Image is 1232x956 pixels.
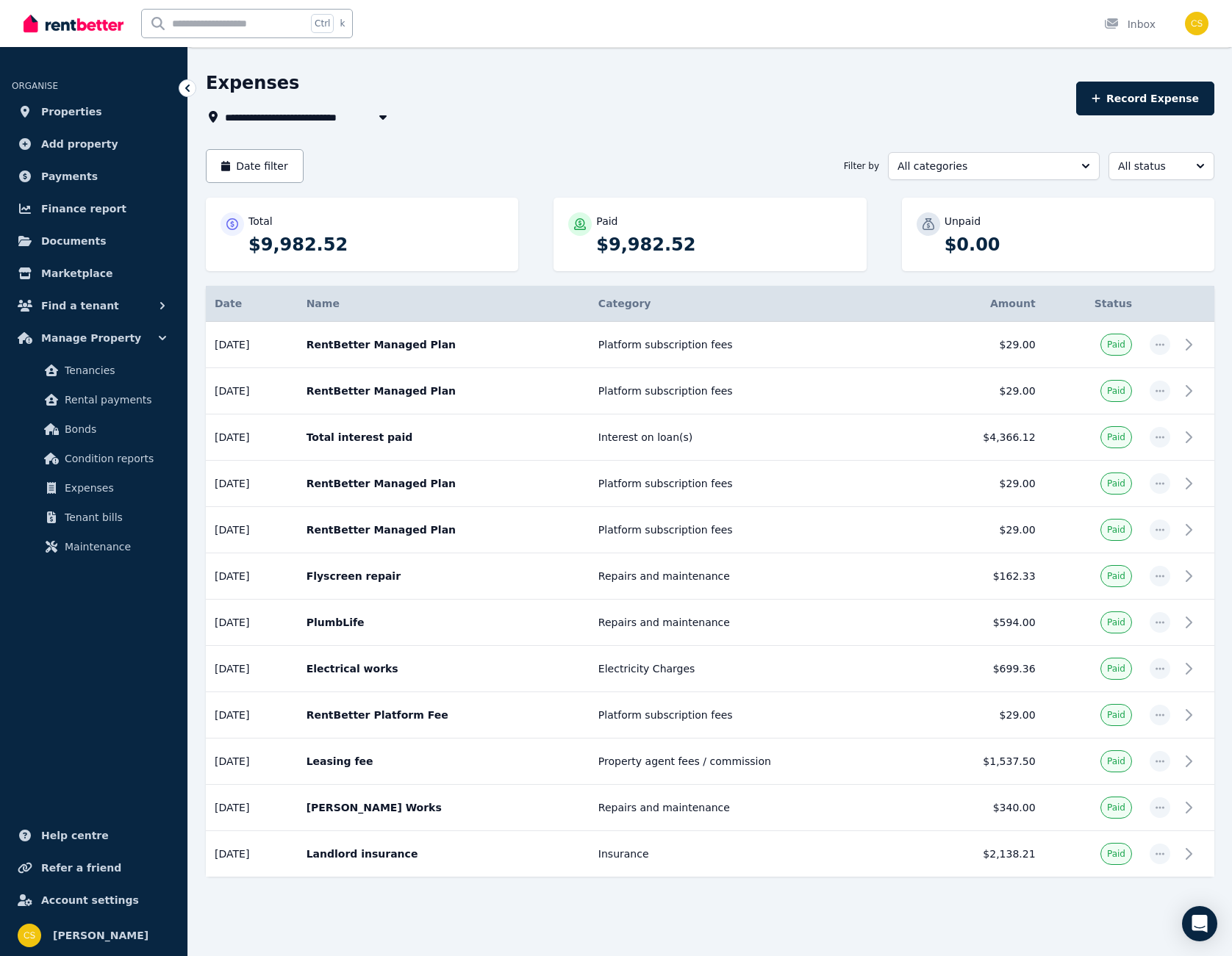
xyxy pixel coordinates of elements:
span: Paid [1107,478,1125,489]
img: Callum SINCLAIR [1185,12,1208,35]
td: [DATE] [206,785,298,831]
td: $594.00 [922,600,1044,646]
td: Insurance [590,831,922,877]
td: Platform subscription fees [590,692,922,738]
span: Account settings [41,891,139,909]
p: Leasing fee [307,754,581,769]
span: Paid [1107,524,1125,536]
a: Finance report [12,194,176,223]
span: All status [1118,159,1184,173]
span: ORGANISE [12,81,58,91]
span: Paid [1107,570,1125,582]
td: [DATE] [206,414,298,461]
td: Property agent fees / commission [590,738,922,785]
a: Bonds [18,414,170,444]
th: Name [298,286,590,322]
button: Date filter [206,149,304,183]
td: $162.33 [922,553,1044,600]
th: Date [206,286,298,322]
td: [DATE] [206,553,298,600]
p: PlumbLife [307,615,581,630]
td: [DATE] [206,646,298,692]
td: Platform subscription fees [590,461,922,507]
td: [DATE] [206,738,298,785]
td: Interest on loan(s) [590,414,922,461]
td: Repairs and maintenance [590,553,922,600]
p: $9,982.52 [248,233,504,256]
span: Paid [1107,339,1125,351]
a: Help centre [12,821,176,850]
td: $4,366.12 [922,414,1044,461]
td: [DATE] [206,507,298,553]
button: Find a tenant [12,291,176,320]
span: Tenant bills [65,508,164,526]
a: Refer a friend [12,853,176,883]
span: Paid [1107,663,1125,675]
td: $29.00 [922,692,1044,738]
th: Status [1045,286,1141,322]
span: Manage Property [41,329,141,347]
td: [DATE] [206,461,298,507]
p: RentBetter Managed Plan [307,337,581,352]
td: [DATE] [206,600,298,646]
span: Find a tenant [41,297,119,315]
div: Inbox [1104,17,1156,32]
p: Paid [596,214,617,229]
p: $0.00 [945,233,1200,256]
span: Expenses [65,479,164,497]
td: [DATE] [206,692,298,738]
span: Bonds [65,420,164,438]
span: Properties [41,103,102,121]
span: Paid [1107,848,1125,860]
th: Amount [922,286,1044,322]
td: $29.00 [922,322,1044,368]
span: Tenancies [65,362,164,379]
p: Total [248,214,273,229]
a: Condition reports [18,444,170,473]
span: Finance report [41,200,126,218]
span: Marketplace [41,265,112,282]
a: Expenses [18,473,170,503]
span: k [340,18,345,29]
span: Ctrl [311,14,334,33]
p: Unpaid [945,214,981,229]
span: Refer a friend [41,859,121,877]
a: Add property [12,129,176,159]
button: All status [1109,152,1214,180]
td: Platform subscription fees [590,368,922,414]
p: RentBetter Managed Plan [307,522,581,537]
span: Paid [1107,431,1125,443]
td: $340.00 [922,785,1044,831]
p: Flyscreen repair [307,569,581,583]
a: Properties [12,97,176,126]
td: Repairs and maintenance [590,785,922,831]
span: Paid [1107,709,1125,721]
td: Platform subscription fees [590,507,922,553]
td: $699.36 [922,646,1044,692]
p: Electrical works [307,661,581,676]
span: Add property [41,135,118,153]
span: Paid [1107,617,1125,628]
a: Tenancies [18,356,170,385]
span: Paid [1107,802,1125,813]
button: All categories [888,152,1100,180]
p: Total interest paid [307,430,581,445]
span: [PERSON_NAME] [53,927,148,944]
td: [DATE] [206,322,298,368]
td: $2,138.21 [922,831,1044,877]
p: [PERSON_NAME] Works [307,800,581,815]
img: RentBetter [24,12,123,35]
p: $9,982.52 [596,233,851,256]
td: $29.00 [922,507,1044,553]
td: $29.00 [922,368,1044,414]
td: Platform subscription fees [590,322,922,368]
h1: Expenses [206,71,299,95]
p: Landlord insurance [307,847,581,861]
td: $29.00 [922,461,1044,507]
span: Paid [1107,385,1125,397]
p: RentBetter Managed Plan [307,476,581,491]
button: Record Expense [1076,82,1214,115]
span: Help centre [41,827,109,844]
span: All categories [898,159,1070,173]
a: Maintenance [18,532,170,561]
